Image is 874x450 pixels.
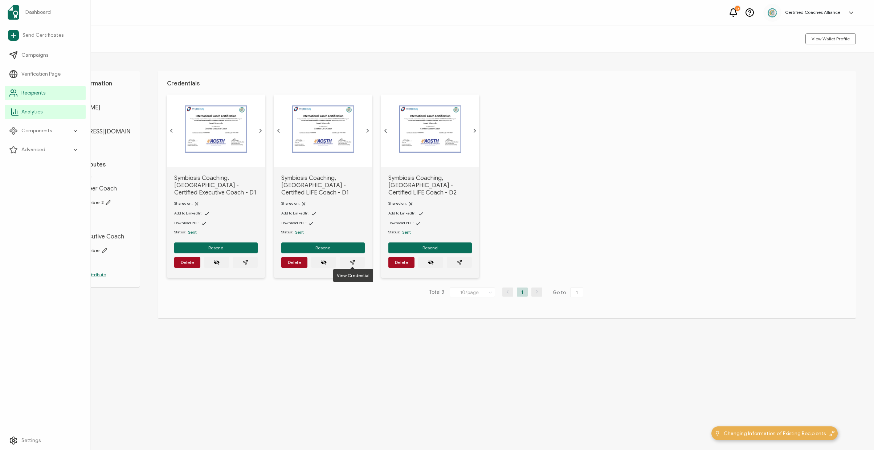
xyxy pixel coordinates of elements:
[402,229,411,235] span: Sent
[767,7,778,18] img: 2aa27aa7-df99-43f9-bc54-4d90c804c2bd.png
[5,67,86,81] a: Verification Page
[174,221,199,225] span: Download PDF:
[25,9,51,16] span: Dashboard
[54,128,131,142] span: [EMAIL_ADDRESS][DOMAIN_NAME]
[422,246,438,250] span: Resend
[174,242,258,253] button: Resend
[21,108,42,116] span: Analytics
[54,200,131,205] span: Certification Number 2
[388,221,413,225] span: Download PDF:
[388,229,400,235] span: Status:
[54,176,131,181] span: Designation 2
[174,257,200,268] button: Delete
[365,128,371,134] ion-icon: chevron forward outline
[21,437,41,444] span: Settings
[321,260,327,265] ion-icon: eye off
[281,201,299,206] span: Shared on:
[174,174,258,196] span: Symbiosis Coaching, [GEOGRAPHIC_DATA] - Certified Executive Coach - D1
[167,80,847,87] h1: Credentials
[54,224,131,229] span: Designation
[5,105,86,119] a: Analytics
[388,174,472,196] span: Symbiosis Coaching, [GEOGRAPHIC_DATA] - Certified LIFE Coach - D2
[350,260,355,265] ion-icon: paper plane outline
[54,272,131,278] p: Add another attribute
[281,242,365,253] button: Resend
[208,246,224,250] span: Resend
[54,209,131,216] span: SC959475-2
[553,288,585,298] span: Go to
[54,233,131,240] span: Certified Executive Coach
[838,415,874,450] iframe: Chat Widget
[54,80,131,87] h1: Personal Information
[214,260,220,265] ion-icon: eye off
[388,201,407,206] span: Shared on:
[174,211,202,216] span: Add to LinkedIn:
[21,146,45,153] span: Advanced
[21,127,52,134] span: Components
[724,430,826,437] span: Changing Information of Existing Recipients
[242,260,248,265] ion-icon: paper plane outline
[281,211,309,216] span: Add to LinkedIn:
[388,242,472,253] button: Resend
[21,71,61,78] span: Verification Page
[429,288,444,298] span: Total 3
[805,33,856,44] button: View Wallet Profile
[472,128,478,134] ion-icon: chevron forward outline
[188,229,197,235] span: Sent
[54,257,131,264] span: SC959475-3
[281,174,365,196] span: Symbiosis Coaching, [GEOGRAPHIC_DATA] - Certified LIFE Coach - D1
[275,128,281,134] ion-icon: chevron back outline
[812,37,850,41] span: View Wallet Profile
[395,260,408,265] span: Delete
[388,257,414,268] button: Delete
[281,221,306,225] span: Download PDF:
[315,246,331,250] span: Resend
[5,48,86,63] a: Campaigns
[258,128,264,134] ion-icon: chevron forward outline
[295,229,304,235] span: Sent
[829,431,835,436] img: minimize-icon.svg
[785,10,840,15] h5: Certified Coaches Alliance
[54,118,131,124] span: E-MAIL:
[5,433,86,448] a: Settings
[21,89,45,97] span: Recipients
[168,128,174,134] ion-icon: chevron back outline
[174,201,192,206] span: Shared on:
[457,260,462,265] ion-icon: paper plane outline
[388,211,416,216] span: Add to LinkedIn:
[54,185,131,192] span: Certified Career Coach
[54,161,131,168] h1: Custom Attributes
[54,95,131,100] span: FULL NAME:
[450,288,495,297] input: Select
[23,32,64,39] span: Send Certificates
[8,5,19,20] img: sertifier-logomark-colored.svg
[21,52,48,59] span: Campaigns
[5,86,86,100] a: Recipients
[54,104,131,111] span: [PERSON_NAME]
[333,269,373,282] div: View Credential
[281,229,293,235] span: Status:
[5,2,86,23] a: Dashboard
[174,229,185,235] span: Status:
[54,248,131,253] span: Certification Number
[428,260,434,265] ion-icon: eye off
[517,288,528,297] li: 1
[288,260,301,265] span: Delete
[181,260,194,265] span: Delete
[5,27,86,44] a: Send Certificates
[383,128,388,134] ion-icon: chevron back outline
[281,257,307,268] button: Delete
[735,6,740,11] div: 23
